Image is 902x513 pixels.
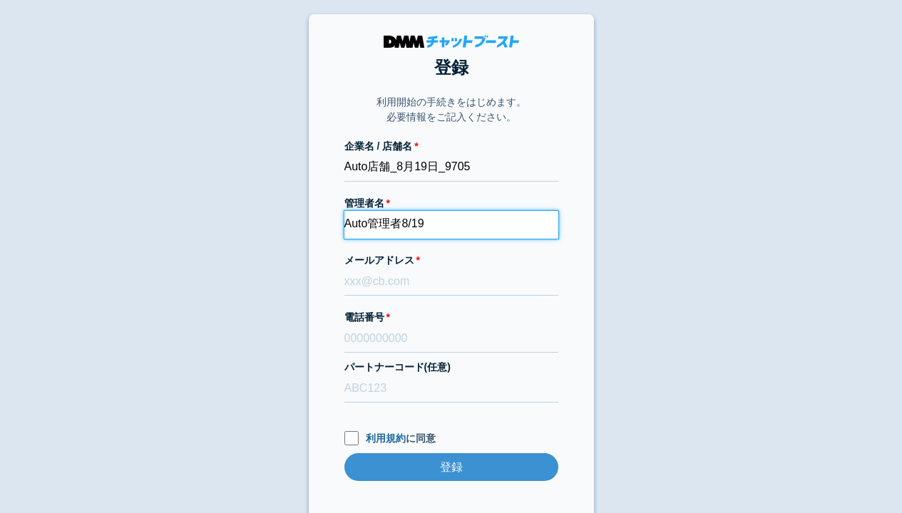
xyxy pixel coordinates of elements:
input: 利用規約に同意 [344,431,359,445]
input: xxx@cb.com [344,268,558,296]
label: パートナーコード(任意) [344,360,558,375]
label: に同意 [344,431,558,446]
input: ABC123 [344,375,558,403]
input: 株式会社チャットブースト [344,154,558,182]
img: DMMチャットブースト [384,36,519,48]
input: 会話 太郎 [344,211,558,239]
label: 管理者名 [344,196,558,211]
label: 企業名 / 店舗名 [344,139,558,154]
input: 0000000000 [344,325,558,353]
label: メールアドレス [344,253,558,268]
h1: 登録 [344,55,558,81]
p: 利用開始の手続きをはじめます。 必要情報をご記入ください。 [376,95,526,125]
label: 電話番号 [344,310,558,325]
input: 登録 [344,453,558,481]
a: 利用規約 [366,432,406,444]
